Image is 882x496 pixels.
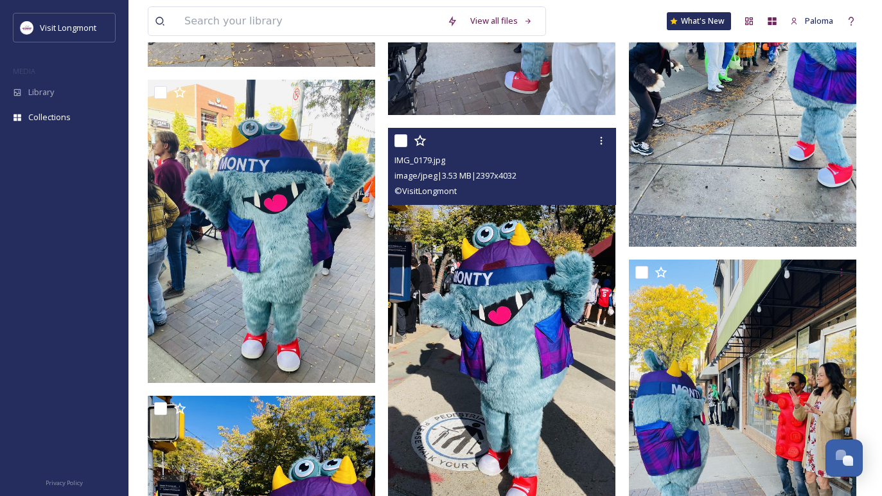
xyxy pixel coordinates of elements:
span: image/jpeg | 3.53 MB | 2397 x 4032 [394,170,516,181]
img: longmont.jpg [21,21,33,34]
a: What's New [667,12,731,30]
a: View all files [464,8,539,33]
span: Paloma [805,15,833,26]
span: Collections [28,111,71,123]
a: Paloma [784,8,840,33]
span: Library [28,86,54,98]
span: IMG_0179.jpg [394,154,445,166]
button: Open Chat [825,439,863,477]
img: IMG_0188.jpg [148,80,375,383]
span: Privacy Policy [46,479,83,487]
a: Privacy Policy [46,474,83,490]
input: Search your library [178,7,441,35]
span: © VisitLongmont [394,185,457,197]
span: Visit Longmont [40,22,96,33]
span: MEDIA [13,66,35,76]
